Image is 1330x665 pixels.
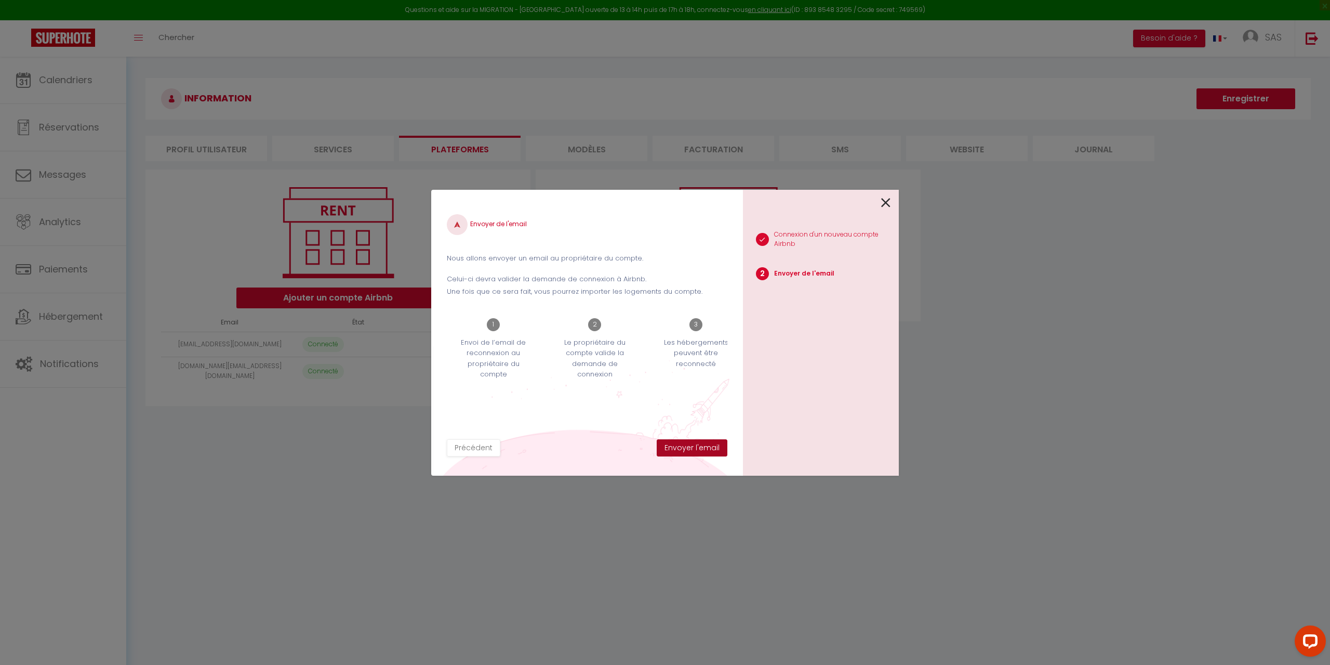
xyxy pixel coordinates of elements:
p: Celui-ci devra valider la demande de connexion à Airbnb. [447,274,727,284]
span: 2 [588,318,601,331]
span: 1 [487,318,500,331]
p: Envoi de l’email de reconnexion au propriétaire du compte [454,337,534,380]
p: Les hébergements peuvent être reconnecté [656,337,736,369]
span: 3 [689,318,702,331]
p: Envoyer de l'email [774,269,834,279]
iframe: LiveChat chat widget [1286,621,1330,665]
p: Une fois que ce sera fait, vous pourrez importer les logements du compte. [447,286,727,297]
p: Nous allons envoyer un email au propriétaire du compte. [447,253,727,264]
button: Envoyer l'email [657,439,727,457]
p: Connexion d'un nouveau compte Airbnb [774,230,899,250]
h4: Envoyer de l'email [447,214,727,235]
span: 2 [756,267,769,280]
button: Précédent [447,439,500,457]
p: Le propriétaire du compte valide la demande de connexion [555,337,635,380]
